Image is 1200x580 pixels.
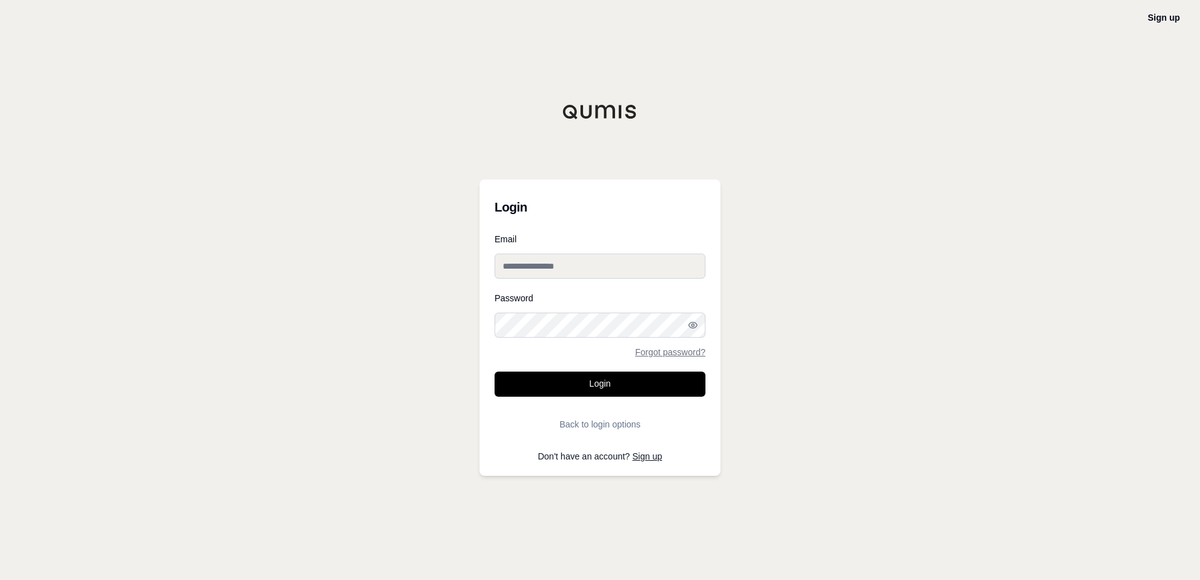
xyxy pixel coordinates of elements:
[635,348,705,357] a: Forgot password?
[495,372,705,397] button: Login
[495,452,705,461] p: Don't have an account?
[633,451,662,461] a: Sign up
[1148,13,1180,23] a: Sign up
[562,104,638,119] img: Qumis
[495,294,705,303] label: Password
[495,195,705,220] h3: Login
[495,412,705,437] button: Back to login options
[495,235,705,244] label: Email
